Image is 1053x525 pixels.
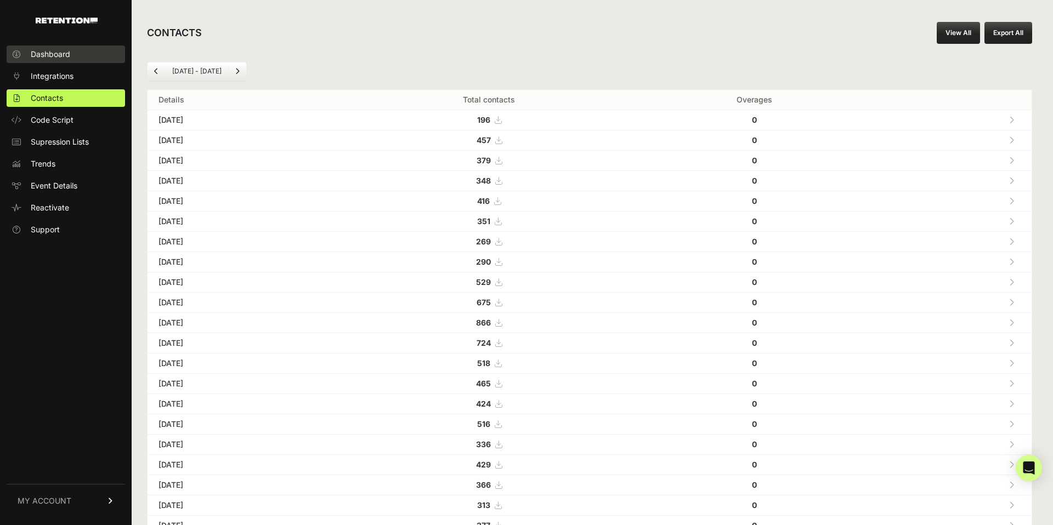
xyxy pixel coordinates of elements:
a: Next [229,62,246,80]
strong: 516 [477,419,490,429]
strong: 269 [476,237,491,246]
td: [DATE] [148,212,340,232]
strong: 0 [752,440,757,449]
strong: 866 [476,318,491,327]
li: [DATE] - [DATE] [165,67,228,76]
strong: 0 [752,358,757,368]
td: [DATE] [148,333,340,353]
strong: 290 [476,257,491,266]
strong: 0 [752,379,757,388]
strong: 518 [477,358,490,368]
span: Support [31,224,60,235]
a: 516 [477,419,501,429]
a: 366 [476,480,502,489]
a: 379 [477,156,502,165]
strong: 0 [752,135,757,145]
strong: 0 [752,480,757,489]
a: Code Script [7,111,125,129]
strong: 0 [752,156,757,165]
td: [DATE] [148,293,340,313]
span: Trends [31,158,55,169]
strong: 424 [476,399,491,408]
a: 424 [476,399,502,408]
a: 348 [476,176,502,185]
strong: 379 [477,156,491,165]
a: View All [937,22,980,44]
td: [DATE] [148,171,340,191]
span: Supression Lists [31,136,89,147]
td: [DATE] [148,130,340,151]
td: [DATE] [148,232,340,252]
td: [DATE] [148,455,340,475]
strong: 0 [752,460,757,469]
a: 313 [477,500,501,510]
span: Code Script [31,115,73,125]
th: Overages [638,90,870,110]
a: Trends [7,155,125,173]
a: Previous [148,62,165,80]
strong: 0 [752,298,757,307]
th: Details [148,90,340,110]
strong: 0 [752,500,757,510]
strong: 313 [477,500,490,510]
div: Open Intercom Messenger [1016,455,1042,481]
a: 724 [477,338,502,347]
img: Retention.com [36,18,98,24]
strong: 675 [477,298,491,307]
a: 269 [476,237,502,246]
strong: 529 [476,277,491,287]
a: Supression Lists [7,133,125,151]
strong: 0 [752,216,757,226]
td: [DATE] [148,414,340,435]
strong: 0 [752,115,757,124]
td: [DATE] [148,191,340,212]
a: 290 [476,257,502,266]
a: 518 [477,358,501,368]
a: 336 [476,440,502,449]
strong: 429 [476,460,491,469]
strong: 416 [477,196,490,206]
strong: 724 [477,338,491,347]
td: [DATE] [148,475,340,495]
span: Dashboard [31,49,70,60]
strong: 0 [752,196,757,206]
strong: 0 [752,338,757,347]
strong: 0 [752,237,757,246]
span: Reactivate [31,202,69,213]
strong: 0 [752,257,757,266]
td: [DATE] [148,110,340,130]
td: [DATE] [148,353,340,374]
strong: 0 [752,277,757,287]
span: Event Details [31,180,77,191]
td: [DATE] [148,252,340,272]
a: 529 [476,277,502,287]
a: 351 [477,216,501,226]
h2: CONTACTS [147,25,202,41]
strong: 366 [476,480,491,489]
a: 416 [477,196,501,206]
strong: 348 [476,176,491,185]
td: [DATE] [148,495,340,516]
a: 465 [476,379,502,388]
button: Export All [984,22,1032,44]
td: [DATE] [148,272,340,293]
a: Support [7,221,125,238]
a: MY ACCOUNT [7,484,125,517]
strong: 351 [477,216,490,226]
a: Dashboard [7,45,125,63]
span: Contacts [31,93,63,104]
th: Total contacts [340,90,638,110]
td: [DATE] [148,313,340,333]
a: 675 [477,298,502,307]
a: Event Details [7,177,125,195]
td: [DATE] [148,374,340,394]
a: 457 [477,135,502,145]
a: 429 [476,460,502,469]
strong: 0 [752,176,757,185]
a: 196 [477,115,501,124]
a: 866 [476,318,502,327]
strong: 457 [477,135,491,145]
a: Reactivate [7,199,125,216]
strong: 0 [752,399,757,408]
strong: 336 [476,440,491,449]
